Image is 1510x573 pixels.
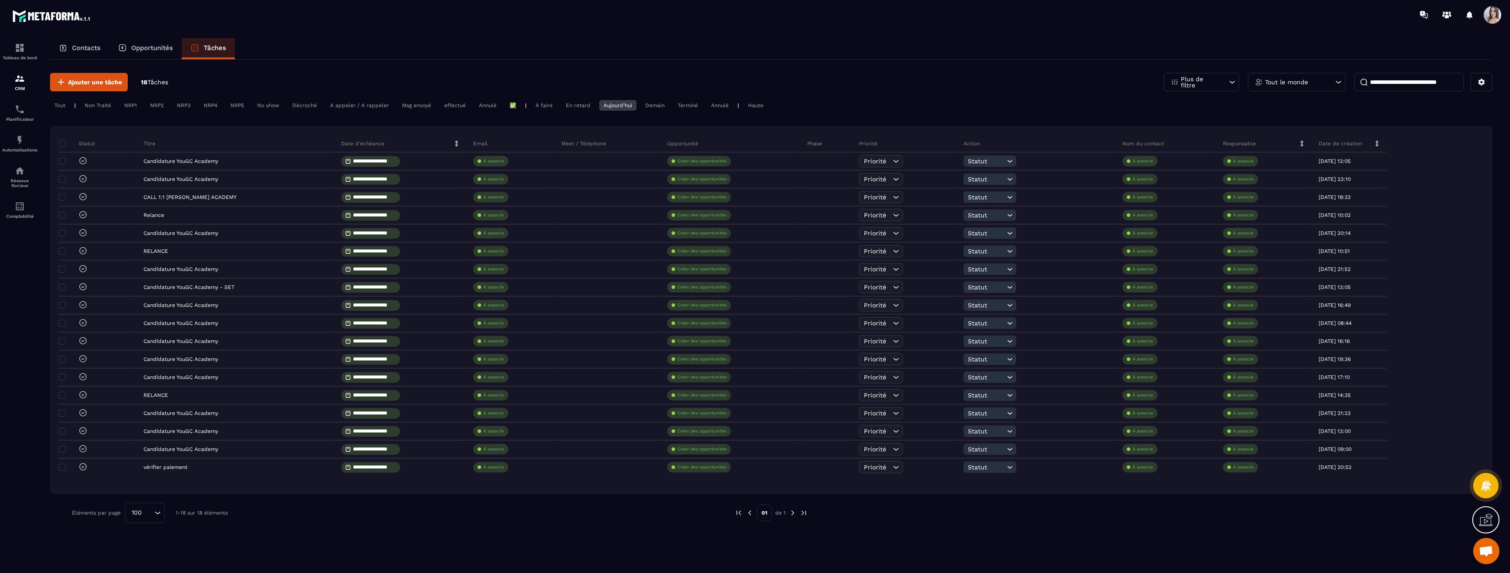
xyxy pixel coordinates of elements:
p: Créer des opportunités [677,338,726,344]
span: Statut [968,248,1005,255]
p: [DATE] 10:02 [1319,212,1351,218]
span: Priorité [864,266,886,273]
div: A appeler / A rappeler [326,100,393,111]
span: Priorité [864,194,886,201]
p: Statut [61,140,95,147]
p: Responsable [1223,140,1256,147]
p: Créer des opportunités [677,410,726,416]
p: 1-18 sur 18 éléments [176,510,228,516]
a: accountantaccountantComptabilité [2,195,37,225]
p: Tâches [204,44,226,52]
p: [DATE] 08:44 [1319,320,1352,326]
p: Email [473,140,488,147]
p: À associe [1233,410,1254,416]
p: Créer des opportunités [677,248,726,254]
p: À associe [1233,464,1254,470]
div: NRP3 [173,100,195,111]
span: Statut [968,410,1005,417]
p: Opportunité [667,140,698,147]
span: Statut [968,428,1005,435]
div: ✅ [505,100,521,111]
p: [DATE] 19:36 [1319,356,1351,362]
input: Search for option [145,508,152,518]
span: Statut [968,446,1005,453]
p: Plus de filtre [1181,76,1219,88]
p: À associe [1132,266,1153,272]
span: Priorité [864,374,886,381]
p: Candidature YouGC Academy [144,338,218,344]
div: NRP4 [199,100,222,111]
p: Créer des opportunités [677,212,726,218]
div: No show [253,100,284,111]
p: Phase [807,140,822,147]
p: Tableau de bord [2,55,37,60]
span: Statut [968,194,1005,201]
span: Tâches [147,79,168,86]
p: À associe [483,284,504,290]
p: [DATE] 18:33 [1319,194,1351,200]
div: Annulé [707,100,733,111]
p: À associe [483,410,504,416]
p: À associe [1132,176,1153,182]
p: Relance [144,212,164,218]
p: 01 [757,505,772,521]
p: À associe [483,212,504,218]
p: | [74,102,76,108]
p: À associe [1233,230,1254,236]
p: [DATE] 12:05 [1319,158,1351,164]
p: [DATE] 21:23 [1319,410,1351,416]
div: Décroché [288,100,321,111]
p: Créer des opportunités [677,230,726,236]
img: accountant [14,201,25,212]
div: Demain [641,100,669,111]
p: Date de création [1319,140,1362,147]
p: Opportunités [131,44,173,52]
span: Priorité [864,176,886,183]
p: À associe [483,194,504,200]
p: À associe [1233,446,1254,452]
span: Statut [968,302,1005,309]
span: Priorité [864,338,886,345]
img: social-network [14,166,25,176]
p: Comptabilité [2,214,37,219]
p: À associe [483,266,504,272]
a: social-networksocial-networkRéseaux Sociaux [2,159,37,195]
div: effectué [440,100,470,111]
p: Éléments par page [72,510,121,516]
p: vérifier paiement [144,464,187,470]
p: À associe [483,302,504,308]
p: À associe [1233,374,1254,380]
img: scheduler [14,104,25,115]
p: À associe [1132,212,1153,218]
span: Statut [968,374,1005,381]
p: Candidature YouGC Academy [144,176,218,182]
a: Contacts [50,38,109,59]
p: À associe [1233,212,1254,218]
p: Tout le monde [1265,79,1308,85]
div: NRP5 [226,100,248,111]
span: Priorité [864,320,886,327]
p: À associe [1132,410,1153,416]
p: À associe [1132,248,1153,254]
div: Annulé [475,100,501,111]
div: En retard [561,100,595,111]
div: Search for option [125,503,165,523]
span: Priorité [864,446,886,453]
p: [DATE] 16:49 [1319,302,1351,308]
p: RELANCE [144,248,168,254]
p: À associe [483,374,504,380]
p: À associe [483,464,504,470]
p: À associe [1233,392,1254,398]
p: À associe [483,320,504,326]
p: Créer des opportunités [677,284,726,290]
span: Statut [968,266,1005,273]
img: formation [14,73,25,84]
span: Priorité [864,212,886,219]
p: [DATE] 20:14 [1319,230,1351,236]
p: À associe [483,392,504,398]
p: Créer des opportunités [677,428,726,434]
p: de 1 [775,509,786,516]
p: RELANCE [144,392,168,398]
img: prev [735,509,743,517]
p: À associe [1132,356,1153,362]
